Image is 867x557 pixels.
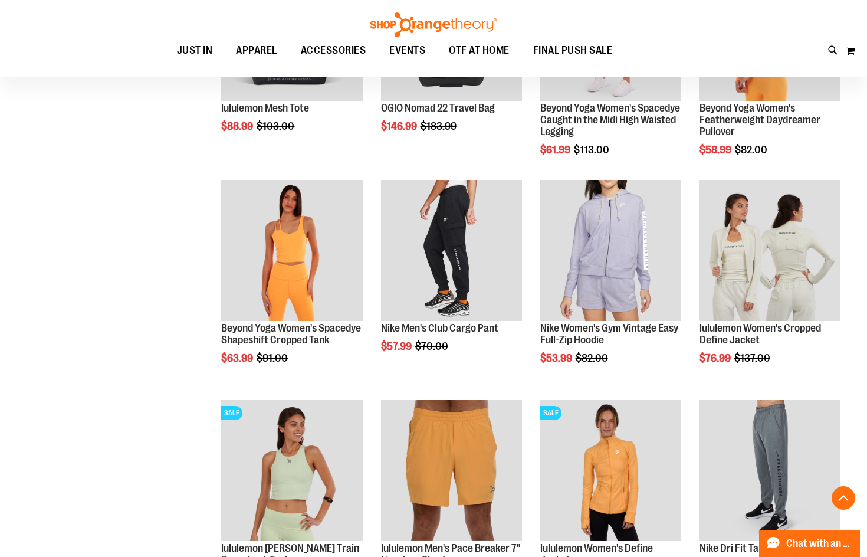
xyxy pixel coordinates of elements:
span: FINAL PUSH SALE [533,37,613,64]
span: OTF AT HOME [449,37,510,64]
img: Product image for lululemon Pace Breaker Short 7in Linerless [381,400,522,541]
a: Product image for lululemon Define Jacket Cropped [699,180,840,323]
a: ACCESSORIES [289,37,378,64]
span: $146.99 [381,120,419,132]
img: Product image for lululemon Define Jacket [540,400,681,541]
a: Product image for lululemon Wunder Train Racerback TankSALE [221,400,362,543]
div: product [215,174,368,394]
span: $82.00 [735,144,769,156]
a: Beyond Yoga Women's Spacedye Shapeshift Cropped Tank [221,322,361,346]
div: product [694,174,846,394]
a: JUST IN [165,37,225,64]
img: Shop Orangetheory [369,12,498,37]
img: Product image for Nike Mens Club Cargo Pant [381,180,522,321]
span: $61.99 [540,144,572,156]
a: Beyond Yoga Women's Spacedye Caught in the Midi High Waisted Legging [540,102,680,137]
span: $137.00 [734,352,772,364]
a: OTF AT HOME [437,37,521,64]
span: $70.00 [415,340,450,352]
a: lululemon Mesh Tote [221,102,309,114]
img: Product image for Nike Dri Fit Tapered Pant [699,400,840,541]
a: Beyond Yoga Women's Featherweight Daydreamer Pullover [699,102,820,137]
div: product [534,174,687,394]
span: $82.00 [576,352,610,364]
img: Product image for lululemon Wunder Train Racerback Tank [221,400,362,541]
a: Nike Women's Gym Vintage Easy Full-Zip Hoodie [540,322,678,346]
span: $91.00 [257,352,290,364]
span: $63.99 [221,352,255,364]
button: Chat with an Expert [759,530,861,557]
div: product [375,174,528,382]
span: $88.99 [221,120,255,132]
a: Product image for Nike Mens Club Cargo Pant [381,180,522,323]
a: EVENTS [377,37,437,64]
a: OGIO Nomad 22 Travel Bag [381,102,495,114]
a: FINAL PUSH SALE [521,37,625,64]
span: JUST IN [177,37,213,64]
a: Product image for Nike Dri Fit Tapered Pant [699,400,840,543]
a: Nike Dri Fit Tapered Pant [699,542,806,554]
span: $58.99 [699,144,733,156]
span: $76.99 [699,352,733,364]
span: $57.99 [381,340,413,352]
a: Product image for Beyond Yoga Womens Spacedye Shapeshift Cropped Tank [221,180,362,323]
span: APPAREL [236,37,277,64]
img: Product image for Beyond Yoga Womens Spacedye Shapeshift Cropped Tank [221,180,362,321]
a: Product image for Nike Gym Vintage Easy Full Zip Hoodie [540,180,681,323]
span: $53.99 [540,352,574,364]
span: SALE [221,406,242,420]
a: lululemon Women's Cropped Define Jacket [699,322,821,346]
span: $113.00 [574,144,611,156]
span: ACCESSORIES [301,37,366,64]
span: $103.00 [257,120,296,132]
a: Product image for lululemon Pace Breaker Short 7in Linerless [381,400,522,543]
span: $183.99 [421,120,458,132]
span: SALE [540,406,561,420]
span: Chat with an Expert [786,538,853,549]
button: Back To Top [832,486,855,510]
a: APPAREL [224,37,289,64]
img: Product image for lululemon Define Jacket Cropped [699,180,840,321]
a: Product image for lululemon Define JacketSALE [540,400,681,543]
img: Product image for Nike Gym Vintage Easy Full Zip Hoodie [540,180,681,321]
span: EVENTS [389,37,425,64]
a: Nike Men's Club Cargo Pant [381,322,498,334]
